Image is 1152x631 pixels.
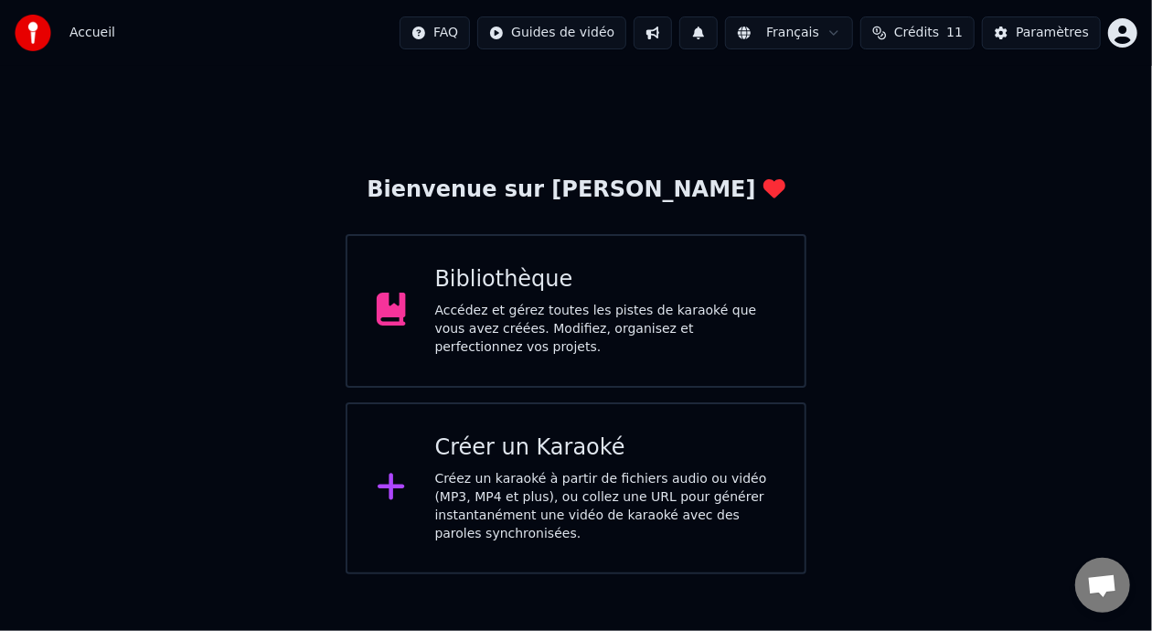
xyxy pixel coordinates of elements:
button: Guides de vidéo [477,16,626,49]
a: Ouvrir le chat [1075,558,1130,613]
div: Bienvenue sur [PERSON_NAME] [367,176,784,205]
button: Paramètres [982,16,1101,49]
div: Créez un karaoké à partir de fichiers audio ou vidéo (MP3, MP4 et plus), ou collez une URL pour g... [435,470,776,543]
div: Accédez et gérez toutes les pistes de karaoké que vous avez créées. Modifiez, organisez et perfec... [435,302,776,357]
nav: breadcrumb [69,24,115,42]
div: Bibliothèque [435,265,776,294]
button: Crédits11 [860,16,975,49]
span: 11 [946,24,963,42]
div: Créer un Karaoké [435,433,776,463]
button: FAQ [400,16,470,49]
span: Crédits [894,24,939,42]
div: Paramètres [1016,24,1089,42]
span: Accueil [69,24,115,42]
img: youka [15,15,51,51]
